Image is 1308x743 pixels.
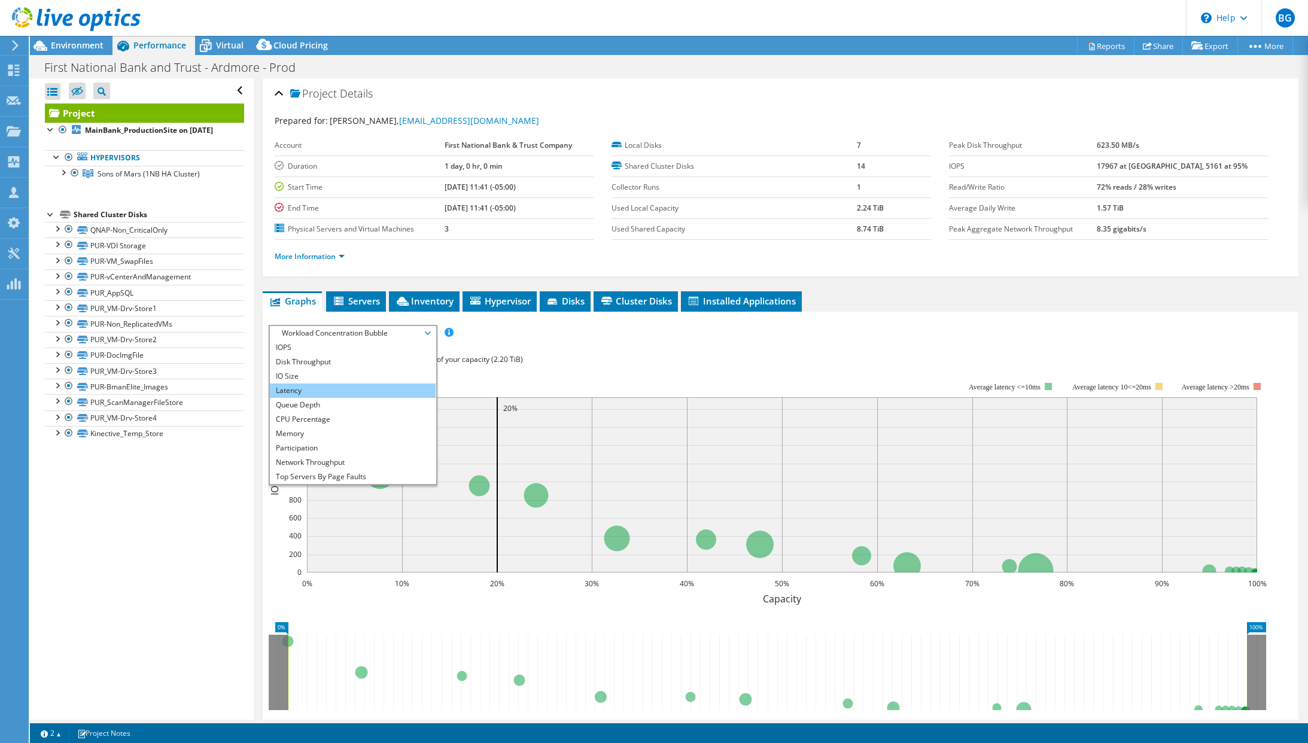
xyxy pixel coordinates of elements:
span: 53% of IOPS falls on 20% of your capacity (2.20 TiB) [353,354,523,364]
b: 3 [445,224,449,234]
span: Project [290,88,337,100]
a: PUR-vCenterAndManagement [45,269,244,285]
b: 17967 at [GEOGRAPHIC_DATA], 5161 at 95% [1097,161,1248,171]
text: 0 [297,567,302,577]
a: PUR_ScanManagerFileStore [45,394,244,410]
tspan: Average latency 10<=20ms [1072,383,1151,391]
li: Memory [270,427,436,441]
li: IO Size [270,369,436,383]
li: Participation [270,441,436,455]
text: Average latency >20ms [1182,383,1249,391]
span: Graphs [269,295,316,307]
label: Peak Aggregate Network Throughput [949,223,1097,235]
b: 2.24 TiB [857,203,884,213]
text: 200 [289,549,302,559]
text: 400 [289,531,302,541]
li: Top Servers By Page Faults [270,470,436,484]
text: Capacity [763,592,802,605]
text: IOPS [268,474,281,495]
text: 100% [1248,578,1266,589]
text: 50% [775,578,789,589]
label: Start Time [275,181,445,193]
label: Used Shared Capacity [612,223,856,235]
a: Share [1134,36,1183,55]
text: 20% [490,578,504,589]
text: 20% [503,403,518,413]
a: Reports [1077,36,1134,55]
a: [EMAIL_ADDRESS][DOMAIN_NAME] [399,115,539,126]
b: 72% reads / 28% writes [1097,182,1176,192]
b: 8.74 TiB [857,224,884,234]
li: Network Throughput [270,455,436,470]
text: 80% [1060,578,1074,589]
a: PUR_VM-Drv-Store2 [45,332,244,348]
a: Sons of Mars (1NB HA Cluster) [45,166,244,181]
span: BG [1276,8,1295,28]
b: MainBank_ProductionSite on [DATE] [85,125,213,135]
a: Export [1182,36,1238,55]
svg: \n [1201,13,1212,23]
label: IOPS [949,160,1097,172]
a: Project Notes [69,726,139,741]
label: Duration [275,160,445,172]
a: PUR-DocImgFile [45,348,244,363]
label: Local Disks [612,139,856,151]
a: PUR_VM-Drv-Store1 [45,300,244,316]
span: Disks [546,295,585,307]
b: [DATE] 11:41 (-05:00) [445,182,516,192]
div: Shared Cluster Disks [74,208,244,222]
h1: First National Bank and Trust - Ardmore - Prod [39,61,314,74]
text: 60% [870,578,884,589]
a: More Information [275,251,345,261]
a: Project [45,103,244,123]
span: [PERSON_NAME], [330,115,539,126]
li: Latency [270,383,436,398]
a: Kinective_Temp_Store [45,426,244,441]
b: 8.35 gigabits/s [1097,224,1146,234]
a: PUR-BmanElite_Images [45,379,244,394]
a: 2 [32,726,69,741]
b: 623.50 MB/s [1097,140,1139,150]
span: Environment [51,39,104,51]
text: 600 [289,513,302,523]
text: 30% [585,578,599,589]
span: Cloud Pricing [273,39,328,51]
span: Inventory [395,295,454,307]
b: 1 day, 0 hr, 0 min [445,161,503,171]
li: Disk Throughput [270,355,436,369]
b: 7 [857,140,861,150]
li: CPU Percentage [270,412,436,427]
a: PUR-Non_ReplicatedVMs [45,316,244,331]
label: End Time [275,202,445,214]
text: 0% [302,578,312,589]
span: Performance [133,39,186,51]
label: Prepared for: [275,115,328,126]
text: 90% [1155,578,1169,589]
a: Hypervisors [45,150,244,166]
a: More [1237,36,1293,55]
label: Peak Disk Throughput [949,139,1097,151]
a: PUR-VM_SwapFiles [45,254,244,269]
text: 10% [395,578,409,589]
label: Collector Runs [612,181,856,193]
tspan: Average latency <=10ms [969,383,1041,391]
li: IOPS [270,340,436,355]
span: Cluster Disks [600,295,672,307]
span: Details [340,86,373,101]
span: Sons of Mars (1NB HA Cluster) [98,169,200,179]
a: PUR_VM-Drv-Store4 [45,410,244,426]
label: Read/Write Ratio [949,181,1097,193]
span: Workload Concentration Bubble [276,326,430,340]
li: Queue Depth [270,398,436,412]
span: Servers [332,295,380,307]
label: Physical Servers and Virtual Machines [275,223,445,235]
span: Installed Applications [687,295,796,307]
label: Average Daily Write [949,202,1097,214]
span: Virtual [216,39,244,51]
a: PUR_VM-Drv-Store3 [45,363,244,379]
a: MainBank_ProductionSite on [DATE] [45,123,244,138]
b: 1 [857,182,861,192]
span: Hypervisor [469,295,531,307]
a: QNAP-Non_CriticalOnly [45,222,244,237]
b: 1.57 TiB [1097,203,1124,213]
